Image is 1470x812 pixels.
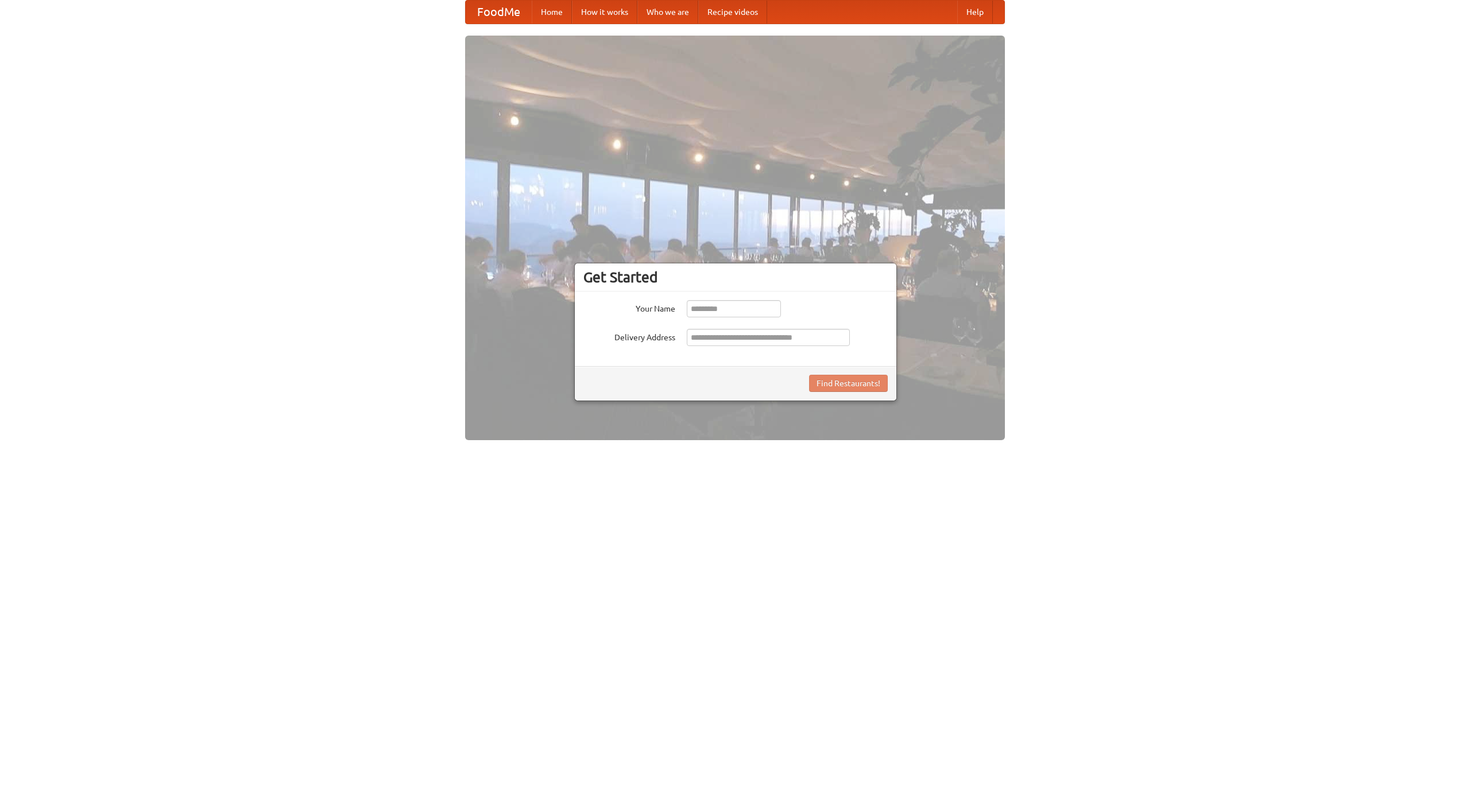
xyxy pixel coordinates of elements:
label: Delivery Address [583,329,675,343]
a: Help [957,1,993,24]
button: Find Restaurants! [809,375,888,392]
h3: Get Started [583,269,888,286]
a: How it works [572,1,637,24]
label: Your Name [583,300,675,314]
a: Home [532,1,572,24]
a: Recipe videos [698,1,767,24]
a: FoodMe [466,1,532,24]
a: Who we are [637,1,698,24]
